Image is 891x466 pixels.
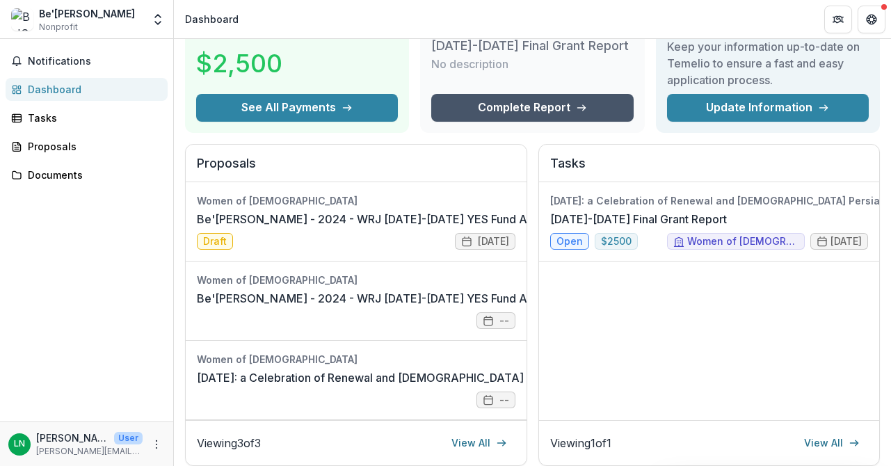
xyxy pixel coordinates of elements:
[796,432,868,454] a: View All
[197,211,579,227] a: Be'[PERSON_NAME] - 2024 - WRJ [DATE]-[DATE] YES Fund Application
[28,111,156,125] div: Tasks
[11,8,33,31] img: Be'Chol Lashon
[14,440,25,449] div: Lindsey Newman
[6,78,168,101] a: Dashboard
[196,45,300,82] h3: $2,500
[36,431,109,445] p: [PERSON_NAME]
[36,445,143,458] p: [PERSON_NAME][EMAIL_ADDRESS][DOMAIN_NAME]
[6,163,168,186] a: Documents
[550,211,727,227] a: [DATE]-[DATE] Final Grant Report
[667,94,869,122] a: Update Information
[858,6,885,33] button: Get Help
[28,168,156,182] div: Documents
[39,21,78,33] span: Nonprofit
[196,94,398,122] button: See All Payments
[431,56,508,72] p: No description
[148,436,165,453] button: More
[148,6,168,33] button: Open entity switcher
[185,12,239,26] div: Dashboard
[28,82,156,97] div: Dashboard
[6,135,168,158] a: Proposals
[197,290,579,307] a: Be'[PERSON_NAME] - 2024 - WRJ [DATE]-[DATE] YES Fund Application
[431,38,629,54] h3: [DATE]-[DATE] Final Grant Report
[6,106,168,129] a: Tasks
[431,94,633,122] a: Complete Report
[550,435,611,451] p: Viewing 1 of 1
[28,56,162,67] span: Notifications
[667,38,869,88] h3: Keep your information up-to-date on Temelio to ensure a fast and easy application process.
[39,6,135,21] div: Be'[PERSON_NAME]
[6,50,168,72] button: Notifications
[443,432,515,454] a: View All
[28,139,156,154] div: Proposals
[550,156,869,182] h2: Tasks
[197,156,515,182] h2: Proposals
[824,6,852,33] button: Partners
[197,369,607,386] a: [DATE]: a Celebration of Renewal and [DEMOGRAPHIC_DATA] Persian Culture
[114,432,143,444] p: User
[197,435,261,451] p: Viewing 3 of 3
[179,9,244,29] nav: breadcrumb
